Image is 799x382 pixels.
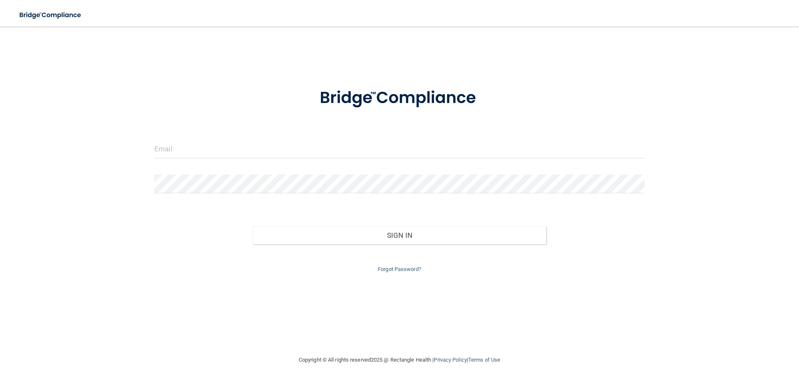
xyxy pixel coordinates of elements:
[468,357,500,363] a: Terms of Use
[154,140,645,158] input: Email
[378,266,421,272] a: Forgot Password?
[434,357,466,363] a: Privacy Policy
[303,76,496,120] img: bridge_compliance_login_screen.278c3ca4.svg
[248,347,551,373] div: Copyright © All rights reserved 2025 @ Rectangle Health | |
[12,7,89,24] img: bridge_compliance_login_screen.278c3ca4.svg
[253,226,547,244] button: Sign In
